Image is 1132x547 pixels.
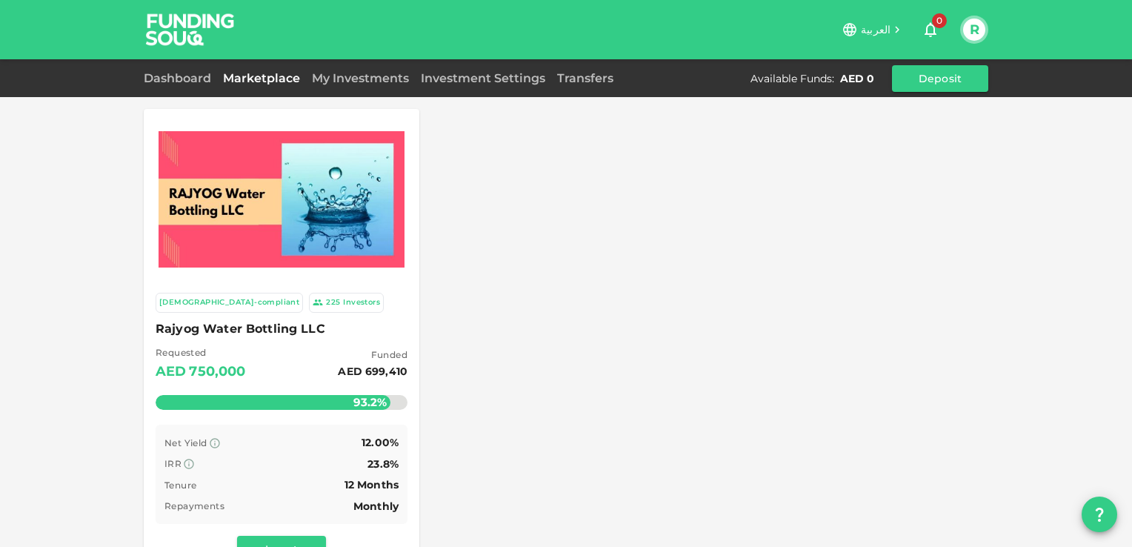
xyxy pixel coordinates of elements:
[164,500,224,511] span: Repayments
[217,71,306,85] a: Marketplace
[164,458,182,469] span: IRR
[892,65,988,92] button: Deposit
[916,15,945,44] button: 0
[159,131,404,268] img: Marketplace Logo
[156,319,407,339] span: Rajyog Water Bottling LLC
[164,480,196,491] span: Tenure
[1082,497,1117,532] button: question
[353,500,399,513] span: Monthly
[156,345,246,360] span: Requested
[164,437,207,448] span: Net Yield
[159,296,299,309] div: [DEMOGRAPHIC_DATA]-compliant
[338,348,407,362] span: Funded
[144,71,217,85] a: Dashboard
[362,436,399,449] span: 12.00%
[415,71,551,85] a: Investment Settings
[750,71,834,86] div: Available Funds :
[343,296,380,309] div: Investors
[367,457,399,471] span: 23.8%
[963,19,985,41] button: R
[551,71,619,85] a: Transfers
[932,13,947,28] span: 0
[840,71,874,86] div: AED 0
[326,296,340,309] div: 225
[344,478,399,491] span: 12 Months
[861,23,890,36] span: العربية
[306,71,415,85] a: My Investments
